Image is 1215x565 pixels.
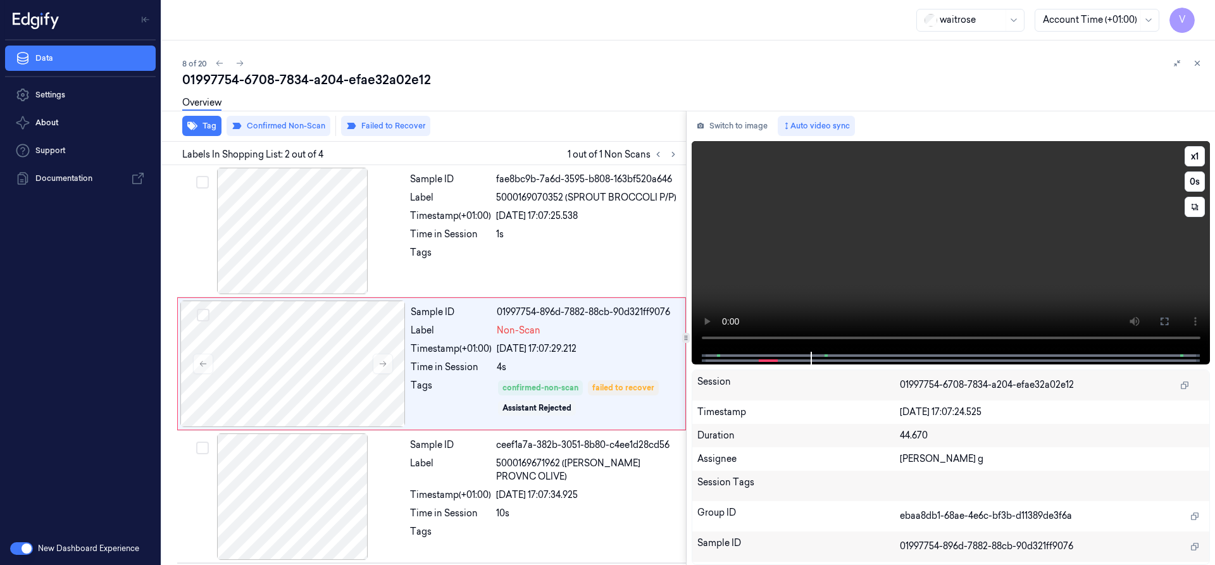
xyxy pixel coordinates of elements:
[496,438,678,452] div: ceef1a7a-382b-3051-8b80-c4ee1d28cd56
[196,442,209,454] button: Select row
[410,191,491,204] div: Label
[411,342,492,356] div: Timestamp (+01:00)
[197,309,209,321] button: Select row
[182,96,221,111] a: Overview
[410,173,491,186] div: Sample ID
[227,116,330,136] button: Confirmed Non-Scan
[900,406,1204,419] div: [DATE] 17:07:24.525
[568,147,681,162] span: 1 out of 1 Non Scans
[496,173,678,186] div: fae8bc9b-7a6d-3595-b808-163bf520a646
[135,9,156,30] button: Toggle Navigation
[182,116,221,136] button: Tag
[502,382,578,394] div: confirmed-non-scan
[900,509,1072,523] span: ebaa8db1-68ae-4e6c-bf3b-d11389de3f6a
[496,191,676,204] span: 5000169070352 (SPROUT BROCCOLI P/P)
[496,228,678,241] div: 1s
[900,452,1204,466] div: [PERSON_NAME] g
[496,507,678,520] div: 10s
[697,406,900,419] div: Timestamp
[5,110,156,135] button: About
[697,429,900,442] div: Duration
[410,507,491,520] div: Time in Session
[497,324,540,337] span: Non-Scan
[410,457,491,483] div: Label
[697,452,900,466] div: Assignee
[5,82,156,108] a: Settings
[496,488,678,502] div: [DATE] 17:07:34.925
[341,116,430,136] button: Failed to Recover
[496,457,678,483] span: 5000169671962 ([PERSON_NAME] PROVNC OLIVE)
[411,361,492,374] div: Time in Session
[410,438,491,452] div: Sample ID
[900,429,1204,442] div: 44.670
[496,209,678,223] div: [DATE] 17:07:25.538
[900,378,1074,392] span: 01997754-6708-7834-a204-efae32a02e12
[410,488,491,502] div: Timestamp (+01:00)
[697,375,900,395] div: Session
[697,506,900,526] div: Group ID
[497,342,678,356] div: [DATE] 17:07:29.212
[900,540,1073,553] span: 01997754-896d-7882-88cb-90d321ff9076
[5,166,156,191] a: Documentation
[592,382,654,394] div: failed to recover
[410,228,491,241] div: Time in Session
[196,176,209,189] button: Select row
[182,71,1205,89] div: 01997754-6708-7834-a204-efae32a02e12
[692,116,773,136] button: Switch to image
[411,306,492,319] div: Sample ID
[410,209,491,223] div: Timestamp (+01:00)
[411,324,492,337] div: Label
[497,361,678,374] div: 4s
[778,116,855,136] button: Auto video sync
[5,138,156,163] a: Support
[1185,171,1205,192] button: 0s
[497,306,678,319] div: 01997754-896d-7882-88cb-90d321ff9076
[697,537,900,557] div: Sample ID
[410,246,491,266] div: Tags
[502,402,571,414] div: Assistant Rejected
[1169,8,1195,33] button: V
[182,148,323,161] span: Labels In Shopping List: 2 out of 4
[5,46,156,71] a: Data
[697,476,900,496] div: Session Tags
[182,58,207,69] span: 8 of 20
[411,379,492,417] div: Tags
[410,525,491,545] div: Tags
[1185,146,1205,166] button: x1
